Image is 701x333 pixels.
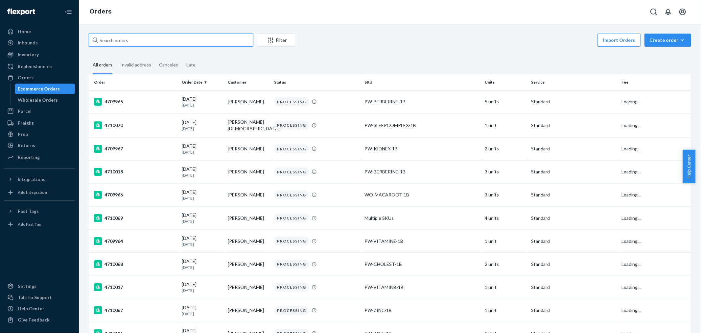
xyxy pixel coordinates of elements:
div: PROCESSING [274,191,309,199]
p: [DATE] [182,172,223,178]
p: [DATE] [182,288,223,293]
div: [DATE] [182,212,223,224]
a: Ecommerce Orders [15,84,75,94]
input: Search orders [89,34,253,47]
button: Integrations [4,174,75,185]
th: Order [89,74,179,90]
td: 4 units [482,207,529,230]
div: Returns [18,142,35,149]
a: Talk to Support [4,292,75,303]
div: Fast Tags [18,208,39,215]
div: PW-VITAMINE-1B [364,238,480,244]
div: 4710069 [94,214,176,222]
div: Inbounds [18,39,38,46]
img: Flexport logo [7,9,35,15]
div: Orders [18,74,34,81]
div: Customer [228,79,269,85]
a: Wholesale Orders [15,95,75,105]
div: Settings [18,283,36,290]
p: [DATE] [182,218,223,224]
a: Reporting [4,152,75,163]
p: Standard [531,145,616,152]
a: Inbounds [4,38,75,48]
button: Help Center [683,150,695,183]
a: Orders [89,8,111,15]
div: PROCESSING [274,144,309,153]
div: PW-ZINC-1B [364,307,480,314]
p: [DATE] [182,311,223,317]
td: 1 unit [482,230,529,253]
div: PROCESSING [274,214,309,222]
div: Parcel [18,108,32,115]
p: Standard [531,168,616,175]
div: Canceled [159,56,178,73]
p: [DATE] [182,265,223,270]
td: Loading.... [619,113,691,137]
div: 4709967 [94,145,176,153]
button: Open account menu [676,5,689,18]
td: [PERSON_NAME] [225,230,271,253]
a: Freight [4,118,75,128]
td: Loading.... [619,230,691,253]
td: Loading.... [619,90,691,113]
td: [PERSON_NAME] [225,90,271,113]
div: 4710070 [94,121,176,129]
td: 5 units [482,90,529,113]
p: Standard [531,307,616,314]
th: Order Date [179,74,225,90]
td: Loading.... [619,299,691,322]
div: Give Feedback [18,317,50,323]
a: Add Integration [4,187,75,198]
div: [DATE] [182,189,223,201]
p: [DATE] [182,195,223,201]
div: Create order [649,37,686,43]
div: PW-VITAMINB-1B [364,284,480,291]
button: Import Orders [597,34,641,47]
button: Open Search Box [647,5,660,18]
th: Units [482,74,529,90]
div: [DATE] [182,96,223,108]
div: [DATE] [182,119,223,131]
div: Prep [18,131,28,138]
div: Ecommerce Orders [18,86,60,92]
div: [DATE] [182,258,223,270]
td: Loading.... [619,183,691,206]
a: Home [4,26,75,37]
button: Create order [644,34,691,47]
td: Loading.... [619,160,691,183]
div: 4710067 [94,306,176,314]
div: Help Center [18,305,44,312]
p: Standard [531,122,616,129]
div: PROCESSING [274,260,309,269]
td: [PERSON_NAME] [225,276,271,299]
td: Loading.... [619,253,691,276]
td: [PERSON_NAME] [225,207,271,230]
p: Standard [531,98,616,105]
p: Standard [531,284,616,291]
th: SKU [362,74,482,90]
div: PROCESSING [274,283,309,292]
div: PROCESSING [274,237,309,245]
td: [PERSON_NAME] [225,253,271,276]
p: Standard [531,215,616,221]
div: PROCESSING [274,121,309,130]
div: Add Integration [18,190,47,195]
div: Invalid address [120,56,151,73]
td: 1 unit [482,299,529,322]
td: [PERSON_NAME] [225,183,271,206]
td: Multiple SKUs [362,207,482,230]
ol: breadcrumbs [84,2,117,21]
td: Loading.... [619,207,691,230]
div: PW-BERBERINE-1B [364,98,480,105]
div: Filter [257,37,295,43]
td: 3 units [482,160,529,183]
td: [PERSON_NAME] [225,137,271,160]
div: 4709965 [94,98,176,106]
td: Loading.... [619,137,691,160]
div: PW-SLEEPCOMPLEX-1B [364,122,480,129]
td: 1 unit [482,113,529,137]
button: Fast Tags [4,206,75,217]
div: [DATE] [182,143,223,155]
td: [PERSON_NAME] [225,160,271,183]
button: Open notifications [662,5,675,18]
